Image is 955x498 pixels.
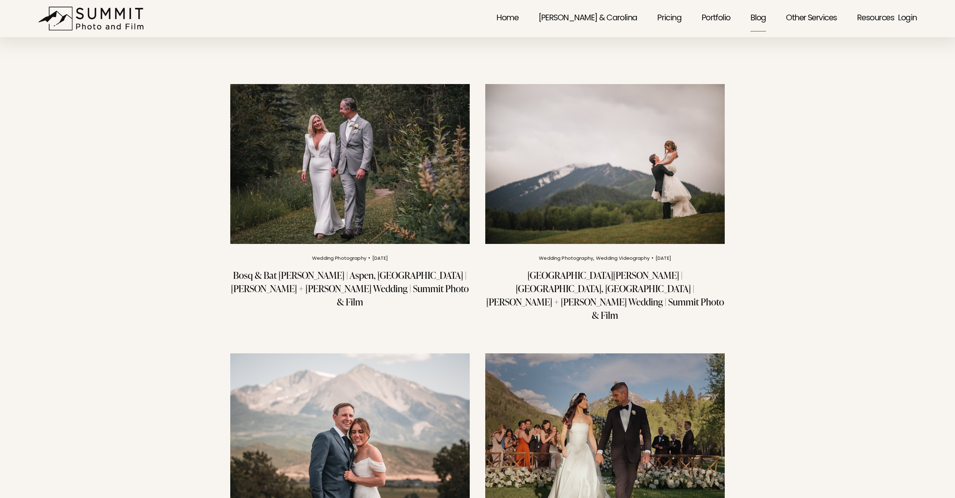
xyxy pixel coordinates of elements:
a: Pricing [657,5,681,32]
img: Bosq &amp; Bat Harriet | Aspen, CO | Allyson + Jim Wedding | Summit Photo &amp; Film [229,83,471,245]
a: Wedding Photography [539,255,593,263]
span: , [593,254,594,263]
a: Login [898,6,917,32]
a: Wedding Videography [596,255,650,263]
a: [GEOGRAPHIC_DATA][PERSON_NAME] | [GEOGRAPHIC_DATA], [GEOGRAPHIC_DATA] | [PERSON_NAME] + [PERSON_N... [486,269,724,321]
img: Summit Photo and Film [38,6,147,31]
span: Resources [857,6,894,32]
time: [DATE] [656,256,671,261]
a: Portfolio [702,5,730,32]
a: folder dropdown [786,5,837,32]
a: Wedding Photography [312,255,366,263]
img: Aspen Meadows Resort | Aspen, CO | Alexis + Stuart Wedding | Summit Photo &amp; Film [484,83,726,245]
a: [PERSON_NAME] & Carolina [539,5,637,32]
a: Bosq & Bat [PERSON_NAME] | Aspen, [GEOGRAPHIC_DATA] | [PERSON_NAME] + [PERSON_NAME] Wedding | Sum... [231,269,469,308]
a: folder dropdown [857,5,894,32]
time: [DATE] [372,256,388,261]
span: Other Services [786,6,837,32]
a: Home [496,5,518,32]
a: Blog [750,5,766,32]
